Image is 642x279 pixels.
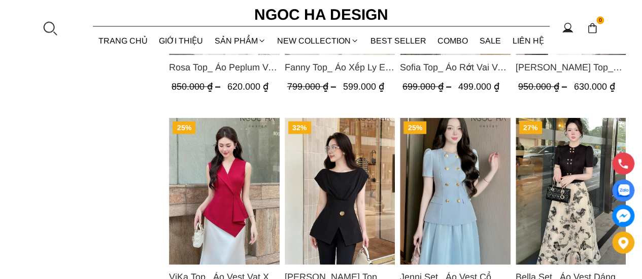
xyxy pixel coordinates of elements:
a: BEST SELLER [365,27,432,54]
span: 499.000 ₫ [458,82,499,92]
a: Product image - Jenni Set_ Áo Vest Cổ Tròn Đính Cúc, Chân Váy Tơ Màu Xanh A1051+CV132 [400,118,511,265]
span: 599.000 ₫ [343,82,384,92]
a: Display image [612,179,634,202]
a: Link to Sofia Top_ Áo Rớt Vai Vạt Rủ Màu Đỏ A428 [400,60,511,74]
a: Link to Sara Top_ Áo Peplum Mix Cổ trắng Màu Đỏ A1054 [515,60,626,74]
a: SALE [474,27,507,54]
a: NEW COLLECTION [272,27,365,54]
a: messenger [612,205,634,227]
span: 630.000 ₫ [573,82,615,92]
span: 799.000 ₫ [287,82,338,92]
img: Bella Set_ Áo Vest Dáng Lửng Cúc Đồng, Chân Váy Họa Tiết Bướm A990+CV121 [515,118,626,265]
span: 950.000 ₫ [518,82,569,92]
img: ViKa Top_ Áo Vest Vạt Xếp Chéo màu Đỏ A1053 [169,118,280,265]
img: Jenny Top_ Áo Mix Tơ Thân Bổ Mảnh Vạt Chéo Màu Đen A1057 [284,118,395,265]
span: Fanny Top_ Áo Xếp Ly Eo Sát Nách Màu Bee A1068 [284,60,395,74]
a: Link to Rosa Top_ Áo Peplum Vai Lệch Xếp Ly Màu Đỏ A1064 [169,60,280,74]
a: TRANG CHỦ [93,27,154,54]
img: Display image [617,184,629,197]
a: Product image - Jenny Top_ Áo Mix Tơ Thân Bổ Mảnh Vạt Chéo Màu Đen A1057 [284,118,395,265]
span: 0 [596,17,604,25]
span: 850.000 ₫ [172,82,223,92]
a: Product image - ViKa Top_ Áo Vest Vạt Xếp Chéo màu Đỏ A1053 [169,118,280,265]
a: Combo [432,27,474,54]
span: Sofia Top_ Áo Rớt Vai Vạt Rủ Màu Đỏ A428 [400,60,511,74]
a: Product image - Bella Set_ Áo Vest Dáng Lửng Cúc Đồng, Chân Váy Họa Tiết Bướm A990+CV121 [515,118,626,265]
a: GIỚI THIỆU [153,27,209,54]
span: 620.000 ₫ [227,82,268,92]
a: Ngoc Ha Design [245,3,397,27]
a: Link to Fanny Top_ Áo Xếp Ly Eo Sát Nách Màu Bee A1068 [284,60,395,74]
span: 699.000 ₫ [402,82,454,92]
img: img-CART-ICON-ksit0nf1 [587,23,598,34]
img: Jenni Set_ Áo Vest Cổ Tròn Đính Cúc, Chân Váy Tơ Màu Xanh A1051+CV132 [400,118,511,265]
div: SẢN PHẨM [209,27,272,54]
span: [PERSON_NAME] Top_ Áo Peplum Mix Cổ trắng Màu Đỏ A1054 [515,60,626,74]
span: Rosa Top_ Áo Peplum Vai Lệch Xếp Ly Màu Đỏ A1064 [169,60,280,74]
a: LIÊN HỆ [506,27,550,54]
